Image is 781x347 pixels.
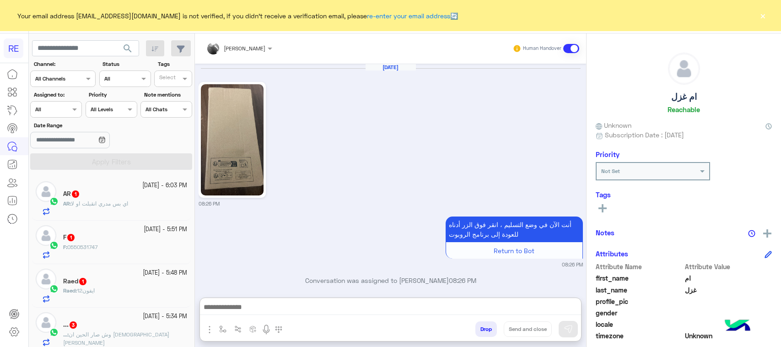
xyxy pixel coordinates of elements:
h6: Notes [596,228,614,237]
div: RE [4,38,23,58]
img: defaultAdmin.png [36,269,56,289]
img: defaultAdmin.png [36,225,56,246]
label: Date Range [34,121,136,130]
span: Attribute Value [685,262,772,271]
img: send attachment [204,324,215,335]
span: null [685,308,772,318]
span: 3 [70,321,77,329]
h5: ... [63,321,78,329]
span: profile_pic [596,297,683,306]
button: search [117,40,139,60]
span: Unknown [685,331,772,341]
small: 08:26 PM [562,261,583,268]
img: add [763,229,771,238]
img: make a call [275,326,282,333]
span: search [122,43,133,54]
span: Unknown [596,120,631,130]
button: select flow [215,321,231,336]
p: 1/10/2025, 8:26 PM [446,217,583,242]
b: Not Set [601,168,620,174]
button: Send and close [504,321,552,337]
span: 1 [67,234,75,241]
h6: Tags [596,190,772,199]
label: Note mentions [144,91,191,99]
b: : [63,244,67,250]
span: Raed [63,287,75,294]
span: AR [63,200,70,207]
label: Assigned to: [34,91,81,99]
h6: [DATE] [366,64,416,70]
b: : [63,287,77,294]
span: اي بس مدري انقبلت او لا [71,200,128,207]
button: Apply Filters [30,153,192,170]
img: create order [249,325,257,333]
span: gender [596,308,683,318]
label: Tags [158,60,191,68]
img: hulul-logo.png [722,310,754,342]
button: Drop [475,321,497,337]
a: re-enter your email address [367,12,450,20]
img: WhatsApp [49,284,59,293]
small: 08:26 PM [199,200,220,207]
span: 1 [72,190,79,198]
small: [DATE] - 5:34 PM [143,312,187,321]
span: 0550531747 [67,244,98,250]
button: create order [246,321,261,336]
p: Conversation was assigned to [PERSON_NAME] [199,276,583,285]
h6: Reachable [668,105,700,114]
h5: F [63,233,75,241]
span: timezone [596,331,683,341]
span: وش صار الحين ان شالله يشتغل [63,331,169,346]
h5: ام غزل [671,92,697,102]
span: Return to Bot [494,247,534,255]
span: ام [685,273,772,283]
img: WhatsApp [49,197,59,206]
h6: Priority [596,150,619,158]
div: Select [158,73,176,84]
h5: AR [63,190,80,198]
span: 08:26 PM [449,277,476,284]
span: F [63,244,66,250]
img: Trigger scenario [234,325,242,333]
img: defaultAdmin.png [668,53,700,84]
label: Channel: [34,60,95,68]
span: غزل [685,285,772,295]
small: [DATE] - 6:03 PM [142,181,187,190]
img: notes [748,230,755,237]
span: first_name [596,273,683,283]
span: [PERSON_NAME] [224,45,265,52]
small: [DATE] - 5:51 PM [144,225,187,234]
button: × [758,11,767,20]
b: : [63,200,71,207]
img: select flow [219,325,226,333]
span: ... [63,331,67,338]
span: Attribute Name [596,262,683,271]
h5: Raed [63,277,87,285]
img: WhatsApp [49,241,59,250]
span: 1 [79,278,86,285]
label: Priority [89,91,136,99]
span: last_name [596,285,683,295]
img: WhatsApp [49,328,59,337]
button: Trigger scenario [231,321,246,336]
span: locale [596,320,683,329]
small: Human Handover [523,45,561,52]
img: send message [564,325,573,334]
span: Your email address [EMAIL_ADDRESS][DOMAIN_NAME] is not verified, if you didn't receive a verifica... [17,11,458,21]
img: 1125201849687497.jpg [201,84,264,195]
small: [DATE] - 5:48 PM [143,269,187,277]
span: null [685,320,772,329]
img: send voice note [261,324,272,335]
img: defaultAdmin.png [36,181,56,202]
h6: Attributes [596,249,628,258]
b: : [63,331,69,338]
span: ايفون12 [77,287,95,294]
img: defaultAdmin.png [36,312,56,333]
label: Status [102,60,150,68]
span: Subscription Date : [DATE] [605,130,684,140]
